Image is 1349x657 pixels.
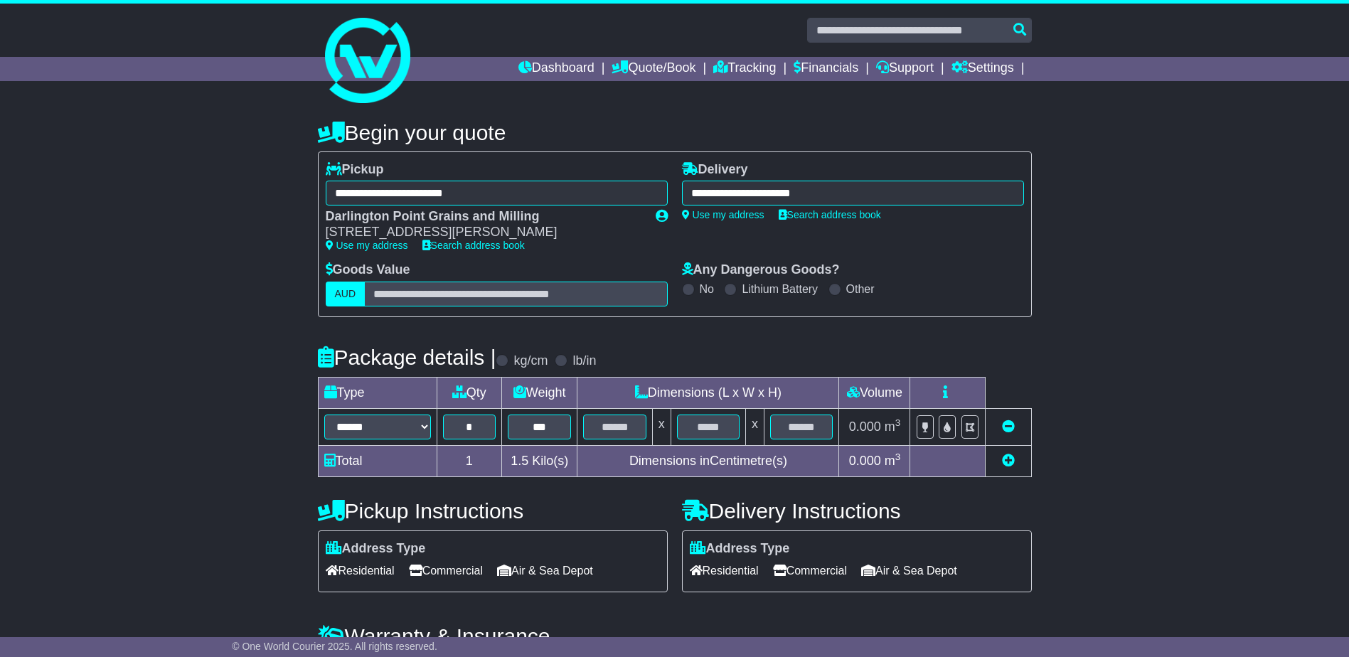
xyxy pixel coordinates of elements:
[846,282,875,296] label: Other
[876,57,934,81] a: Support
[690,541,790,557] label: Address Type
[682,499,1032,523] h4: Delivery Instructions
[690,560,759,582] span: Residential
[318,499,668,523] h4: Pickup Instructions
[497,560,593,582] span: Air & Sea Depot
[713,57,776,81] a: Tracking
[1002,420,1015,434] a: Remove this item
[700,282,714,296] label: No
[326,162,384,178] label: Pickup
[577,377,839,408] td: Dimensions (L x W x H)
[326,282,366,306] label: AUD
[1002,454,1015,468] a: Add new item
[232,641,437,652] span: © One World Courier 2025. All rights reserved.
[794,57,858,81] a: Financials
[839,377,910,408] td: Volume
[422,240,525,251] a: Search address book
[318,346,496,369] h4: Package details |
[612,57,695,81] a: Quote/Book
[682,209,764,220] a: Use my address
[885,420,901,434] span: m
[773,560,847,582] span: Commercial
[682,162,748,178] label: Delivery
[895,452,901,462] sup: 3
[849,420,881,434] span: 0.000
[437,445,502,476] td: 1
[518,57,594,81] a: Dashboard
[885,454,901,468] span: m
[652,408,671,445] td: x
[511,454,528,468] span: 1.5
[513,353,548,369] label: kg/cm
[326,560,395,582] span: Residential
[326,240,408,251] a: Use my address
[318,121,1032,144] h4: Begin your quote
[326,209,641,225] div: Darlington Point Grains and Milling
[318,377,437,408] td: Type
[577,445,839,476] td: Dimensions in Centimetre(s)
[502,445,577,476] td: Kilo(s)
[849,454,881,468] span: 0.000
[502,377,577,408] td: Weight
[326,541,426,557] label: Address Type
[572,353,596,369] label: lb/in
[746,408,764,445] td: x
[318,445,437,476] td: Total
[318,624,1032,648] h4: Warranty & Insurance
[326,225,641,240] div: [STREET_ADDRESS][PERSON_NAME]
[437,377,502,408] td: Qty
[742,282,818,296] label: Lithium Battery
[326,262,410,278] label: Goods Value
[779,209,881,220] a: Search address book
[951,57,1014,81] a: Settings
[682,262,840,278] label: Any Dangerous Goods?
[409,560,483,582] span: Commercial
[895,417,901,428] sup: 3
[861,560,957,582] span: Air & Sea Depot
